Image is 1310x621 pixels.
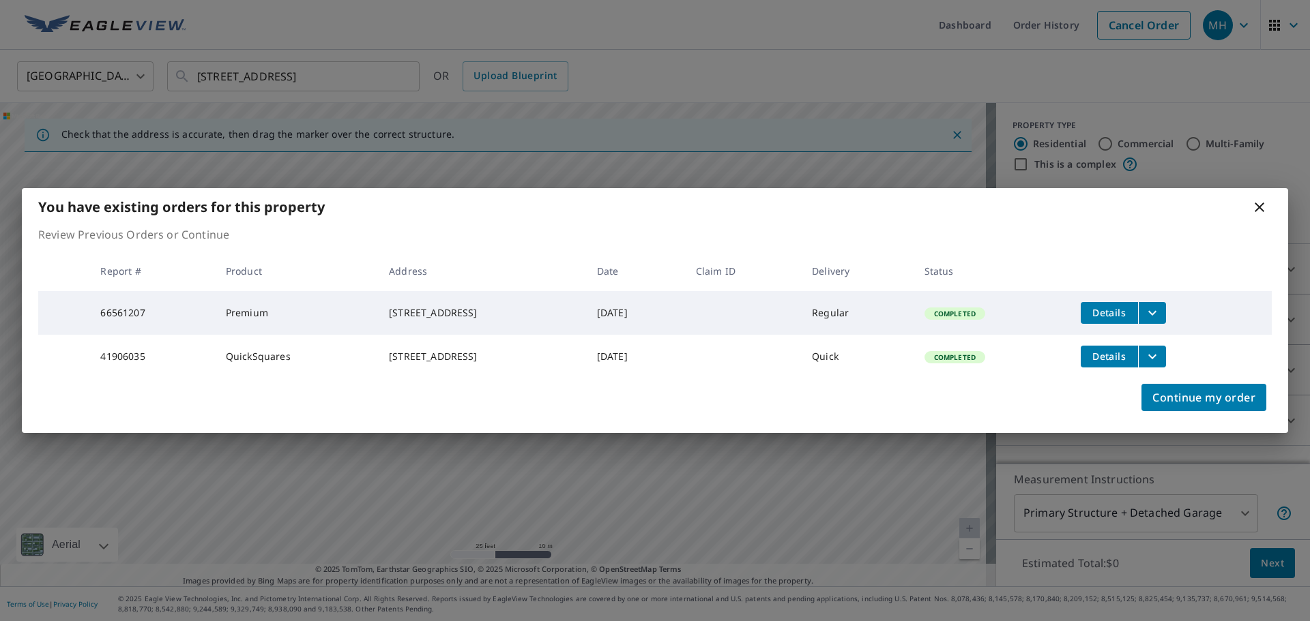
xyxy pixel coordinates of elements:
td: Regular [801,291,914,335]
td: QuickSquares [215,335,378,378]
span: Completed [926,352,984,362]
span: Details [1089,350,1130,363]
th: Product [215,251,378,291]
div: [STREET_ADDRESS] [389,350,575,363]
th: Status [914,251,1070,291]
span: Continue my order [1152,388,1255,407]
th: Date [586,251,685,291]
th: Report # [89,251,214,291]
td: Premium [215,291,378,335]
th: Address [378,251,586,291]
button: Continue my order [1141,384,1266,411]
span: Details [1089,306,1130,319]
td: 41906035 [89,335,214,378]
td: 66561207 [89,291,214,335]
b: You have existing orders for this property [38,198,325,216]
th: Delivery [801,251,914,291]
button: detailsBtn-66561207 [1081,302,1138,324]
td: [DATE] [586,291,685,335]
span: Completed [926,309,984,318]
th: Claim ID [685,251,801,291]
button: detailsBtn-41906035 [1081,346,1138,367]
p: Review Previous Orders or Continue [38,226,1272,243]
div: [STREET_ADDRESS] [389,306,575,320]
td: [DATE] [586,335,685,378]
button: filesDropdownBtn-66561207 [1138,302,1166,324]
td: Quick [801,335,914,378]
button: filesDropdownBtn-41906035 [1138,346,1166,367]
